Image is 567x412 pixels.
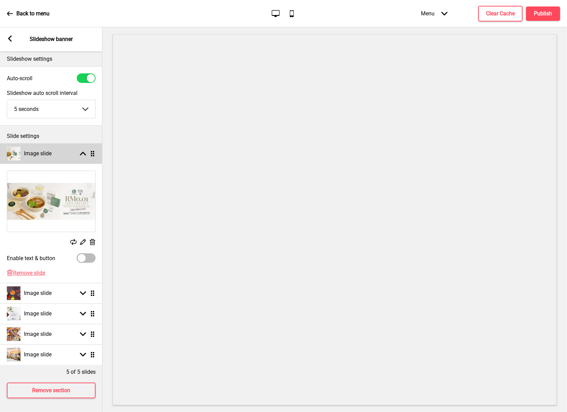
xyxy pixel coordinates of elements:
[7,132,96,140] p: Slide settings
[7,383,96,398] button: Remove section
[7,255,55,261] label: Enable text & button
[7,75,32,82] label: Auto-scroll
[7,4,49,23] a: Back to menu
[24,330,52,338] h4: Image slide
[16,10,49,17] p: Back to menu
[24,150,52,157] h4: Image slide
[534,10,552,17] h4: Publish
[66,368,96,376] p: 5 of 5 slides
[24,310,52,317] h4: Image slide
[7,90,96,96] label: Slideshow auto scroll interval
[32,387,70,394] h4: Remove section
[414,3,454,24] div: Menu
[24,351,52,358] h4: Image slide
[7,171,95,232] img: Image
[7,55,96,63] p: Slideshow settings
[24,289,52,297] h4: Image slide
[526,6,560,21] button: Publish
[478,6,523,22] button: Clear Cache
[486,10,515,17] h4: Clear Cache
[13,270,45,276] span: Remove slide
[30,35,73,43] p: Slideshow banner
